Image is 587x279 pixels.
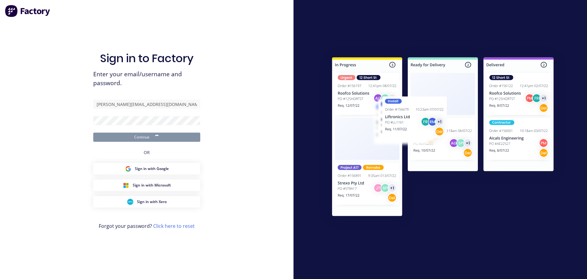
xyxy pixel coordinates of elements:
[127,199,133,205] img: Xero Sign in
[93,163,200,175] button: Google Sign inSign in with Google
[125,166,131,172] img: Google Sign in
[5,5,51,17] img: Factory
[133,183,171,188] span: Sign in with Microsoft
[93,196,200,208] button: Xero Sign inSign in with Xero
[93,133,200,142] button: Continue
[319,45,567,231] img: Sign in
[93,100,200,109] input: Email/Username
[135,166,169,172] span: Sign in with Google
[93,179,200,191] button: Microsoft Sign inSign in with Microsoft
[99,222,195,230] span: Forgot your password?
[153,223,195,229] a: Click here to reset
[100,52,194,65] h1: Sign in to Factory
[123,182,129,188] img: Microsoft Sign in
[144,142,150,163] div: OR
[93,70,200,88] span: Enter your email/username and password.
[137,199,167,205] span: Sign in with Xero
